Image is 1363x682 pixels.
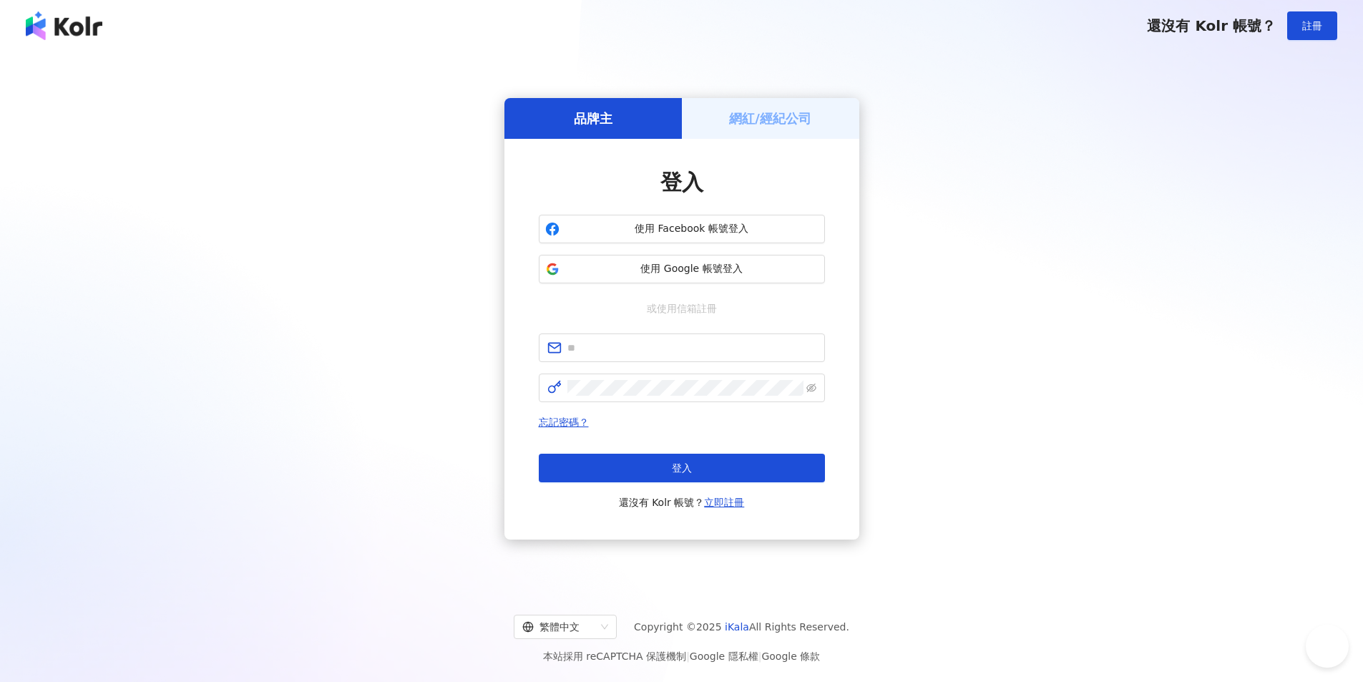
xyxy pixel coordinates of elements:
[806,383,816,393] span: eye-invisible
[539,255,825,283] button: 使用 Google 帳號登入
[758,651,762,662] span: |
[522,615,595,638] div: 繁體中文
[1306,625,1349,668] iframe: Help Scout Beacon - Open
[729,109,811,127] h5: 網紅/經紀公司
[672,462,692,474] span: 登入
[660,170,703,195] span: 登入
[565,262,819,276] span: 使用 Google 帳號登入
[619,494,745,511] span: 還沒有 Kolr 帳號？
[690,651,758,662] a: Google 隱私權
[539,416,589,428] a: 忘記密碼？
[634,618,849,635] span: Copyright © 2025 All Rights Reserved.
[574,109,612,127] h5: 品牌主
[1302,20,1322,31] span: 註冊
[539,454,825,482] button: 登入
[1287,11,1337,40] button: 註冊
[761,651,820,662] a: Google 條款
[686,651,690,662] span: |
[1147,17,1276,34] span: 還沒有 Kolr 帳號？
[704,497,744,508] a: 立即註冊
[26,11,102,40] img: logo
[725,621,749,633] a: iKala
[637,301,727,316] span: 或使用信箱註冊
[543,648,820,665] span: 本站採用 reCAPTCHA 保護機制
[539,215,825,243] button: 使用 Facebook 帳號登入
[565,222,819,236] span: 使用 Facebook 帳號登入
